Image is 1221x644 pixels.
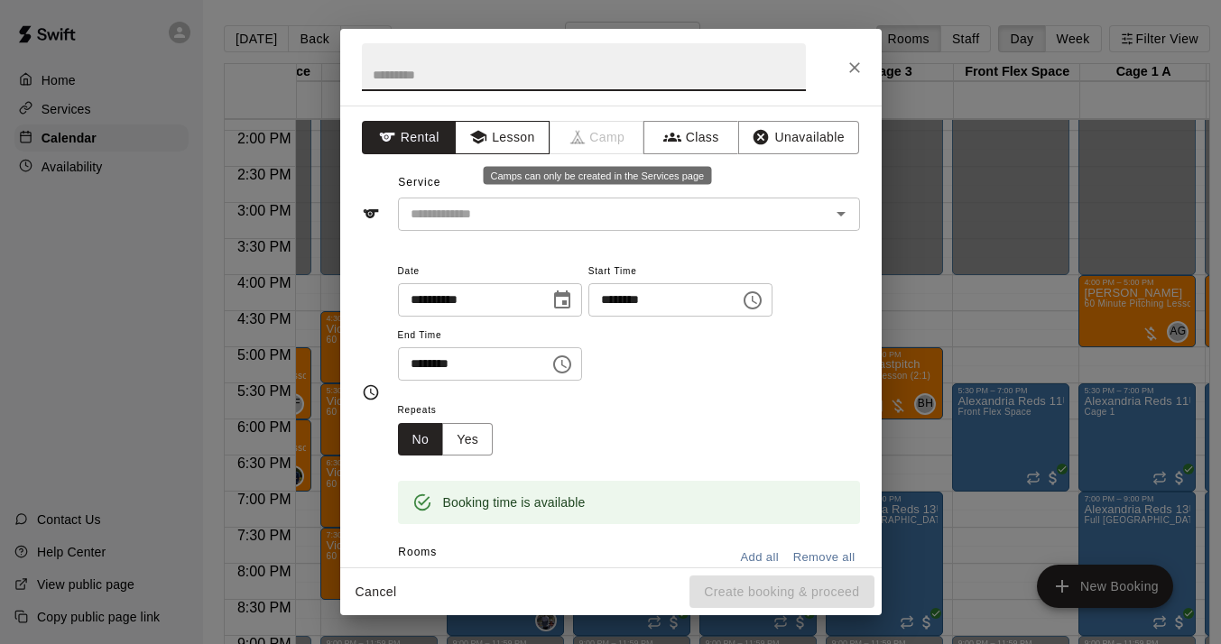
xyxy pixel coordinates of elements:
[398,423,444,456] button: No
[362,383,380,401] svg: Timing
[544,282,580,318] button: Choose date, selected date is Sep 17, 2025
[838,51,871,84] button: Close
[398,176,440,189] span: Service
[398,324,582,348] span: End Time
[455,121,550,154] button: Lesson
[443,486,586,519] div: Booking time is available
[550,121,645,154] span: Camps can only be created in the Services page
[735,282,771,318] button: Choose time, selected time is 6:30 PM
[588,260,772,284] span: Start Time
[484,167,712,185] div: Camps can only be created in the Services page
[398,546,437,558] span: Rooms
[442,423,493,456] button: Yes
[789,544,860,572] button: Remove all
[398,260,582,284] span: Date
[544,346,580,382] button: Choose time, selected time is 7:00 PM
[347,575,405,609] button: Cancel
[738,121,859,154] button: Unavailable
[398,423,494,456] div: outlined button group
[731,544,789,572] button: Add all
[643,121,738,154] button: Class
[362,121,457,154] button: Rental
[828,201,854,226] button: Open
[398,399,508,423] span: Repeats
[362,205,380,223] svg: Service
